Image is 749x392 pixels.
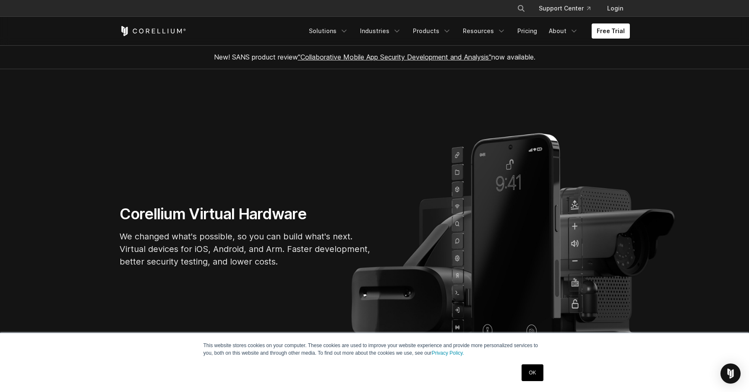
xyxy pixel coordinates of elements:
[592,23,630,39] a: Free Trial
[204,342,546,357] p: This website stores cookies on your computer. These cookies are used to improve your website expe...
[120,205,371,223] h1: Corellium Virtual Hardware
[522,364,543,381] a: OK
[120,230,371,268] p: We changed what's possible, so you can build what's next. Virtual devices for iOS, Android, and A...
[514,1,529,16] button: Search
[544,23,583,39] a: About
[214,53,535,61] span: New! SANS product review now available.
[512,23,542,39] a: Pricing
[458,23,511,39] a: Resources
[720,363,741,384] div: Open Intercom Messenger
[120,26,186,36] a: Corellium Home
[507,1,630,16] div: Navigation Menu
[432,350,464,356] a: Privacy Policy.
[304,23,353,39] a: Solutions
[600,1,630,16] a: Login
[532,1,597,16] a: Support Center
[408,23,456,39] a: Products
[355,23,406,39] a: Industries
[304,23,630,39] div: Navigation Menu
[298,53,491,61] a: "Collaborative Mobile App Security Development and Analysis"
